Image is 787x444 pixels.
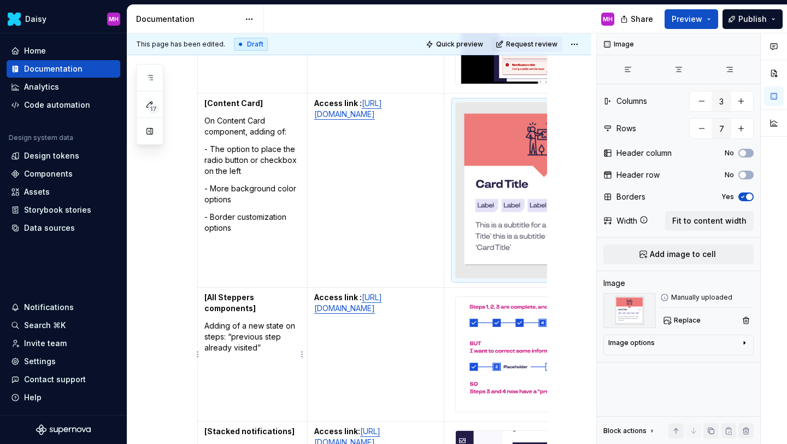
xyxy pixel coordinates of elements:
[24,374,86,385] div: Contact support
[24,186,50,197] div: Assets
[24,302,74,313] div: Notifications
[608,338,655,347] div: Image options
[204,212,301,233] p: - Border customization options
[7,219,120,237] a: Data sources
[616,123,636,134] div: Rows
[24,63,83,74] div: Documentation
[506,40,557,49] span: Request review
[24,338,67,349] div: Invite team
[492,37,562,52] button: Request review
[603,15,613,24] div: MH
[616,148,672,159] div: Header column
[204,293,256,313] strong: [All Steppers components]
[650,249,716,260] span: Add image to cell
[603,423,656,439] div: Block actions
[7,42,120,60] a: Home
[674,316,701,325] span: Replace
[603,278,625,289] div: Image
[24,168,73,179] div: Components
[603,293,656,328] img: 5655de3b-cb38-4e12-b49d-a4f746653faf.png
[665,9,718,29] button: Preview
[7,389,120,406] button: Help
[24,150,79,161] div: Design tokens
[136,40,225,49] span: This page has been edited.
[109,15,119,24] div: MH
[631,14,653,25] span: Share
[148,104,158,113] span: 17
[7,371,120,388] button: Contact support
[314,293,362,302] strong: Access link :
[7,299,120,316] button: Notifications
[7,147,120,165] a: Design tokens
[603,427,647,435] div: Block actions
[204,183,301,205] p: - More background color options
[8,13,21,26] img: 8442b5b3-d95e-456d-8131-d61e917d6403.png
[314,293,382,313] a: [URL][DOMAIN_NAME]
[7,60,120,78] a: Documentation
[723,9,783,29] button: Publish
[7,78,120,96] a: Analytics
[616,215,637,226] div: Width
[7,353,120,370] a: Settings
[7,165,120,183] a: Components
[204,320,301,353] p: Adding of a new state on steps: “previous step already visited”
[314,427,360,436] strong: Access link:
[314,98,362,108] strong: Access link :
[672,14,702,25] span: Preview
[24,392,42,403] div: Help
[660,313,706,328] button: Replace
[234,38,268,51] div: Draft
[616,170,660,180] div: Header row
[204,98,263,108] strong: [Content Card]
[725,171,734,179] label: No
[422,37,488,52] button: Quick preview
[456,103,634,278] img: 5655de3b-cb38-4e12-b49d-a4f746653faf.png
[7,317,120,334] button: Search ⌘K
[24,45,46,56] div: Home
[7,335,120,352] a: Invite team
[9,133,73,142] div: Design system data
[136,14,239,25] div: Documentation
[24,81,59,92] div: Analytics
[7,183,120,201] a: Assets
[725,149,734,157] label: No
[616,191,645,202] div: Borders
[7,201,120,219] a: Storybook stories
[24,356,56,367] div: Settings
[24,205,91,215] div: Storybook stories
[24,100,90,110] div: Code automation
[660,293,754,302] div: Manually uploaded
[7,96,120,114] a: Code automation
[738,14,767,25] span: Publish
[603,244,754,264] button: Add image to cell
[721,192,734,201] label: Yes
[204,427,295,436] strong: [Stacked notifications]
[314,98,382,119] a: [URL][DOMAIN_NAME]
[456,297,634,412] img: 2fdb5b37-4758-47d5-8cdc-f36ceb6286fe.png
[665,211,754,231] button: Fit to content width
[24,320,66,331] div: Search ⌘K
[672,215,747,226] span: Fit to content width
[204,144,301,177] p: - The option to place the radio button or checkbox on the left
[36,424,91,435] svg: Supernova Logo
[204,115,301,137] p: On Content Card component, adding of:
[616,96,647,107] div: Columns
[24,223,75,233] div: Data sources
[25,14,46,25] div: Daisy
[615,9,660,29] button: Share
[608,338,749,352] button: Image options
[2,7,125,31] button: DaisyMH
[436,40,483,49] span: Quick preview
